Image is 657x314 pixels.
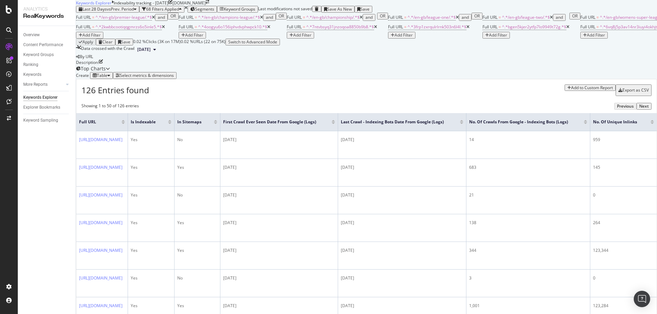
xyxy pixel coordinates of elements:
[303,24,305,30] span: =
[107,6,134,12] span: vs Prev. Period
[170,14,176,18] div: OR
[341,220,463,226] div: [DATE]
[377,13,388,19] button: OR
[82,6,107,12] span: Last 28 Days
[489,33,507,38] div: Add Filter
[593,247,654,254] div: 123,344
[23,61,38,68] div: Ranking
[23,31,71,39] a: Overview
[217,6,258,13] button: Keyword Groups
[76,24,91,30] span: Full URL
[131,119,158,125] span: Is Indexable
[76,39,96,45] button: Apply
[469,247,587,254] div: 344
[469,303,587,309] div: 1,001
[224,7,255,12] div: Keyword Groups
[177,119,204,125] span: In Sitemaps
[195,6,214,12] span: Segments
[158,15,165,20] div: and
[469,192,587,198] div: 21
[223,164,335,170] div: [DATE]
[258,6,312,13] div: Last modifications not saved
[23,51,71,58] a: Keyword Groups
[228,40,277,44] div: Switch to Advanced Mode
[121,40,130,44] div: Save
[177,275,217,281] div: No
[472,13,482,19] button: OR
[634,291,650,307] div: Open Intercom Messenger
[198,24,267,30] span: ^.*4oogyu6o156iphvdvphwpck10.*$
[81,103,139,110] div: Showing 1 to 50 of 126 entries
[81,45,134,54] div: Data crossed with the Crawl
[459,14,472,21] button: and
[556,15,563,20] div: and
[23,117,58,124] div: Keyword Sampling
[179,32,206,39] button: Add Filter
[23,117,71,124] a: Keyword Sampling
[469,164,587,170] div: 683
[76,6,139,13] button: Last 28 DaysvsPrev. Period
[499,24,501,30] span: =
[593,303,654,309] div: 123,284
[23,61,71,68] a: Ranking
[617,104,634,109] div: Previous
[263,14,276,21] button: and
[553,14,566,21] button: and
[23,31,40,39] div: Overview
[195,24,197,30] span: =
[23,94,57,101] div: Keywords Explorer
[474,14,480,18] div: OR
[363,14,375,21] button: and
[177,137,217,143] div: No
[279,14,284,18] div: OR
[596,24,599,30] span: =
[184,6,188,10] div: times
[223,119,321,125] span: First Crawl Ever Seen Date from Google (Logs)
[223,303,335,309] div: [DATE]
[360,7,370,12] div: Save
[593,119,640,125] span: No. of Unique Inlinks
[639,104,649,109] div: Next
[365,15,373,20] div: and
[76,72,113,79] div: Create
[76,54,93,59] div: legacy label
[168,13,179,19] button: OR
[388,32,415,39] button: Add Filter
[177,220,217,226] div: Yes
[388,24,403,30] span: Full URL
[223,275,335,281] div: [DATE]
[80,54,93,59] span: By URL
[571,85,613,90] div: Add to Custom Report
[276,13,287,19] button: OR
[482,14,498,20] span: Full URL
[499,14,501,20] span: =
[90,72,113,79] button: Table
[137,46,151,53] span: 2025 Aug. 22nd
[23,104,71,111] a: Explorer Bookmarks
[23,12,70,20] div: RealKeywords
[131,164,171,170] div: Yes
[469,119,574,125] span: No. of Crawls from Google - Indexing Bots (Logs)
[76,32,103,39] button: Add Filter
[97,73,107,78] div: Table
[502,24,566,30] span: ^.*bgen5kjer2ytfp7lo9949t72g.*$
[306,24,374,30] span: ^.*7ntvbsyq31jnzoqoa8850b9b8.*$
[293,33,311,38] div: Add Filter
[79,119,111,125] span: Full URL
[23,41,71,49] a: Content Performance
[131,192,171,198] div: Yes
[96,39,115,45] button: Clear
[482,24,498,30] span: Full URL
[341,303,463,309] div: [DATE]
[195,14,197,20] span: =
[593,192,654,198] div: 0
[79,220,123,226] a: [URL][DOMAIN_NAME]
[23,41,63,49] div: Content Performance
[287,24,302,30] span: Full URL
[565,84,616,91] button: Add to Custom Report
[223,137,335,143] div: [DATE]
[79,137,123,142] a: [URL][DOMAIN_NAME]
[23,81,64,88] a: More Reports
[185,33,203,38] div: Add Filter
[155,14,168,21] button: and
